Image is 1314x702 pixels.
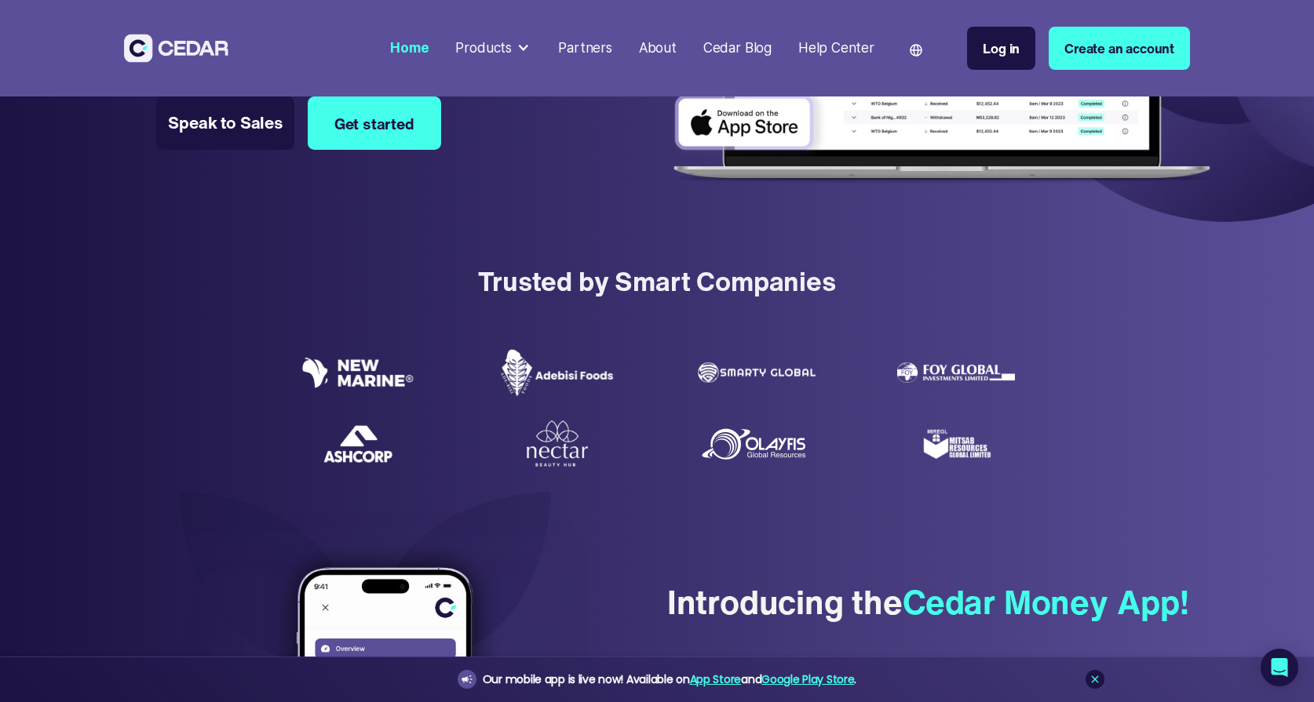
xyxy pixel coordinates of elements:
div: Our mobile app is live now! Available on and . [483,670,856,689]
a: Partners [552,31,619,66]
a: Create an account [1049,27,1190,70]
div: Introducing the [667,579,1189,625]
div: Products [449,31,538,64]
div: Products [455,38,512,58]
a: App Store [690,671,741,687]
a: Get started [308,96,441,150]
a: Home [384,31,436,66]
div: Home [390,38,429,58]
div: Log in [983,38,1020,58]
div: About [639,38,677,58]
div: Cedar Blog [703,38,772,58]
a: Help Center [791,31,881,66]
div: Partners [558,38,612,58]
a: Cedar Blog [696,31,778,66]
div: Open Intercom Messenger [1261,649,1298,686]
a: About [632,31,683,66]
div: Help Center [798,38,874,58]
span: Cedar Money App! [903,577,1189,626]
a: Google Play Store [761,671,854,687]
a: Log in [967,27,1035,70]
img: announcement [461,673,473,686]
a: Speak to Sales [156,96,294,150]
